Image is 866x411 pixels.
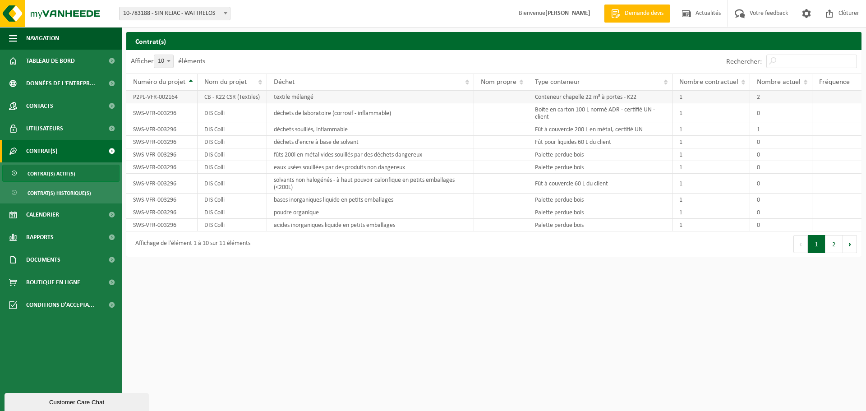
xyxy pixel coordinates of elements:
td: Boîte en carton 100 L normé ADR - certifié UN - client [528,103,673,123]
td: SWS-VFR-003296 [126,136,198,148]
td: DIS Colli [198,206,267,219]
span: Nom du projet [204,79,247,86]
td: DIS Colli [198,148,267,161]
td: Palette perdue bois [528,148,673,161]
span: Demande devis [622,9,666,18]
span: Navigation [26,27,59,50]
td: déchets de laboratoire (corrosif - inflammable) [267,103,474,123]
td: poudre organique [267,206,474,219]
td: SWS-VFR-003296 [126,206,198,219]
td: 2 [750,91,812,103]
span: Calendrier [26,203,59,226]
td: P2PL-VFR-002164 [126,91,198,103]
div: Affichage de l'élément 1 à 10 sur 11 éléments [131,236,250,252]
td: solvants non halogénés - à haut pouvoir calorifique en petits emballages (<200L) [267,174,474,194]
span: 10-783188 - SIN REJAC - WATTRELOS [120,7,230,20]
td: DIS Colli [198,174,267,194]
span: Utilisateurs [26,117,63,140]
td: SWS-VFR-003296 [126,174,198,194]
td: fûts 200l en métal vides souillés par des déchets dangereux [267,148,474,161]
td: textile mélangé [267,91,474,103]
td: Palette perdue bois [528,219,673,231]
span: Déchet [274,79,295,86]
td: 0 [750,136,812,148]
td: bases inorganiques liquide en petits emballages [267,194,474,206]
td: 0 [750,174,812,194]
label: Rechercher: [726,58,762,65]
span: Données de l'entrepr... [26,72,95,95]
a: Contrat(s) historique(s) [2,184,120,201]
td: 0 [750,194,812,206]
td: DIS Colli [198,103,267,123]
button: 2 [825,235,843,253]
span: Contrat(s) [26,140,57,162]
span: Nom propre [481,79,516,86]
span: Contrat(s) actif(s) [28,165,75,182]
span: Boutique en ligne [26,271,80,294]
td: DIS Colli [198,194,267,206]
td: eaux usées souillées par des produits non dangereux [267,161,474,174]
td: déchets souillés, inflammable [267,123,474,136]
a: Contrat(s) actif(s) [2,165,120,182]
span: Contacts [26,95,53,117]
td: 1 [750,123,812,136]
span: Documents [26,249,60,271]
span: Type conteneur [535,79,580,86]
td: Palette perdue bois [528,161,673,174]
td: 1 [673,174,750,194]
span: Conditions d'accepta... [26,294,94,316]
td: DIS Colli [198,219,267,231]
span: 10-783188 - SIN REJAC - WATTRELOS [119,7,230,20]
td: 1 [673,136,750,148]
td: 0 [750,206,812,219]
td: CB - K22 CSR (Textiles) [198,91,267,103]
td: 0 [750,103,812,123]
span: 10 [154,55,174,68]
td: 0 [750,148,812,161]
td: SWS-VFR-003296 [126,103,198,123]
h2: Contrat(s) [126,32,861,50]
iframe: chat widget [5,391,151,411]
a: Demande devis [604,5,670,23]
span: Contrat(s) historique(s) [28,185,91,202]
td: 1 [673,219,750,231]
td: 1 [673,91,750,103]
td: 1 [673,194,750,206]
span: Fréquence [819,79,850,86]
td: 0 [750,161,812,174]
td: SWS-VFR-003296 [126,161,198,174]
td: DIS Colli [198,123,267,136]
td: Fût à couvercle 200 L en métal, certifié UN [528,123,673,136]
td: SWS-VFR-003296 [126,194,198,206]
td: 1 [673,206,750,219]
td: 1 [673,161,750,174]
span: Numéro du projet [133,79,185,86]
td: Palette perdue bois [528,194,673,206]
strong: [PERSON_NAME] [545,10,590,17]
td: SWS-VFR-003296 [126,148,198,161]
td: 0 [750,219,812,231]
span: Nombre actuel [757,79,801,86]
td: Fût pour liquides 60 L du client [528,136,673,148]
td: Conteneur chapelle 22 m³ à portes - K22 [528,91,673,103]
td: Fût à couvercle 60 L du client [528,174,673,194]
td: 1 [673,103,750,123]
td: acides inorganiques liquide en petits emballages [267,219,474,231]
button: 1 [808,235,825,253]
td: SWS-VFR-003296 [126,123,198,136]
td: 1 [673,148,750,161]
td: DIS Colli [198,136,267,148]
span: Rapports [26,226,54,249]
td: Palette perdue bois [528,206,673,219]
td: 1 [673,123,750,136]
label: Afficher éléments [131,58,205,65]
span: Tableau de bord [26,50,75,72]
span: Nombre contractuel [679,79,738,86]
span: 10 [154,55,173,68]
button: Next [843,235,857,253]
td: SWS-VFR-003296 [126,219,198,231]
button: Previous [793,235,808,253]
td: DIS Colli [198,161,267,174]
td: déchets d'encre à base de solvant [267,136,474,148]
